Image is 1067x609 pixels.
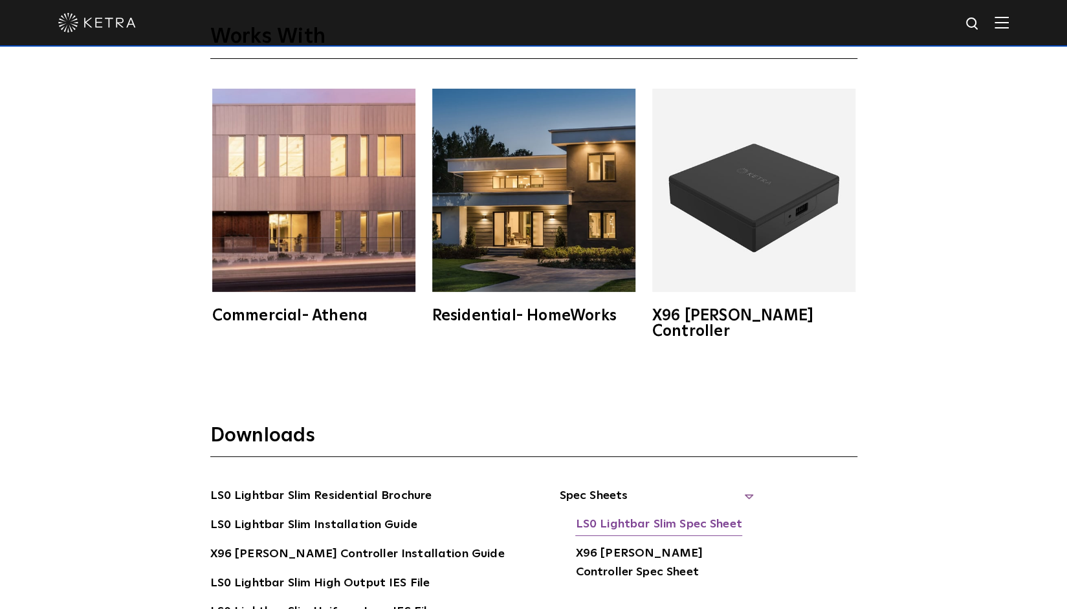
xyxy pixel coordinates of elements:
a: LS0 Lightbar Slim Residential Brochure [210,487,432,507]
a: LS0 Lightbar Slim High Output IES File [210,574,430,595]
img: X96_Controller [652,89,855,292]
a: LS0 Lightbar Slim Spec Sheet [575,515,742,536]
a: X96 [PERSON_NAME] Controller [650,89,857,339]
img: homeworks_hero [432,89,635,292]
div: Commercial- Athena [212,308,415,324]
a: X96 [PERSON_NAME] Controller Spec Sheet [575,544,753,584]
a: X96 [PERSON_NAME] Controller Installation Guide [210,545,505,566]
a: LS0 Lightbar Slim Installation Guide [210,516,417,537]
h3: Downloads [210,423,857,457]
img: Hamburger%20Nav.svg [995,16,1009,28]
img: search icon [965,16,981,32]
div: X96 [PERSON_NAME] Controller [652,308,855,339]
a: Commercial- Athena [210,89,417,324]
span: Spec Sheets [559,487,753,515]
div: Residential- HomeWorks [432,308,635,324]
a: Residential- HomeWorks [430,89,637,324]
img: ketra-logo-2019-white [58,13,136,32]
img: athena-square [212,89,415,292]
